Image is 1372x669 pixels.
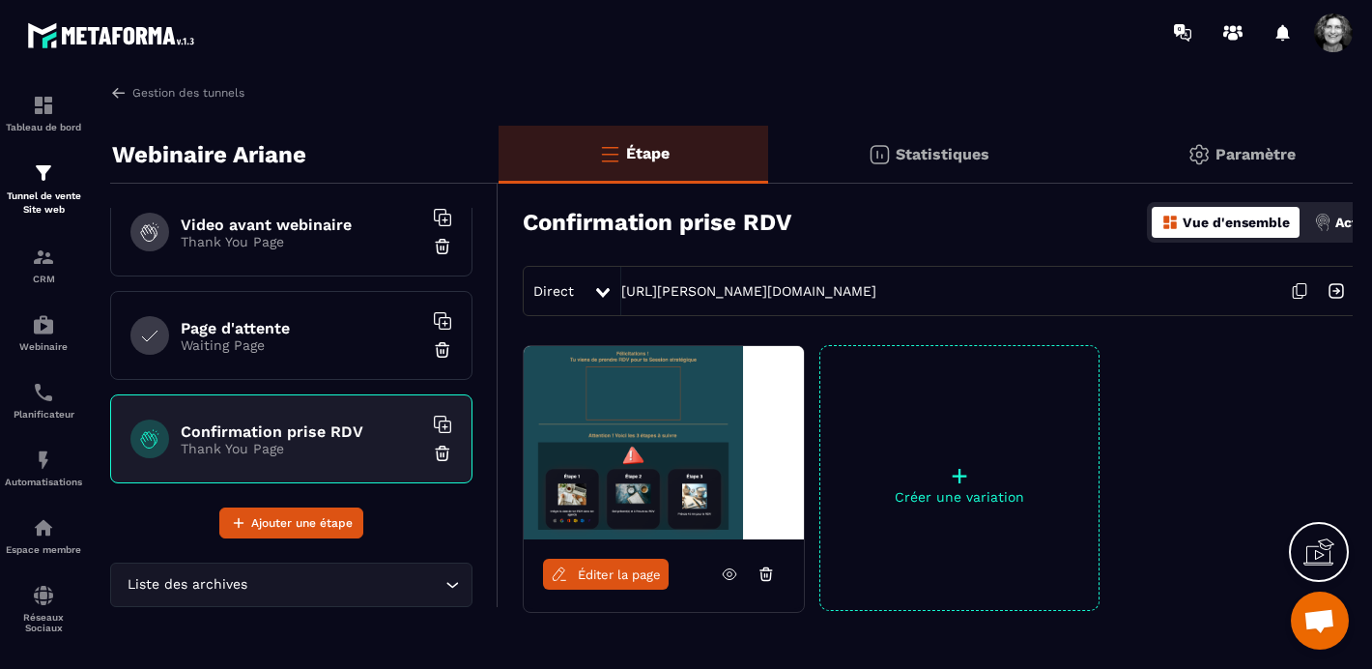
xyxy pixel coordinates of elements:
[621,283,876,299] a: [URL][PERSON_NAME][DOMAIN_NAME]
[578,567,661,582] span: Éditer la page
[110,84,244,102] a: Gestion des tunnels
[5,612,82,633] p: Réseaux Sociaux
[32,516,55,539] img: automations
[1161,214,1179,231] img: dashboard-orange.40269519.svg
[1187,143,1211,166] img: setting-gr.5f69749f.svg
[181,337,422,353] p: Waiting Page
[251,574,441,596] input: Search for option
[543,559,669,590] a: Éditer la page
[32,246,55,269] img: formation
[1314,214,1331,231] img: actions.d6e523a2.png
[112,135,306,174] p: Webinaire Ariane
[820,489,1099,505] p: Créer une variation
[32,381,55,404] img: scheduler
[1215,145,1296,163] p: Paramètre
[433,340,452,360] img: trash
[896,145,989,163] p: Statistiques
[433,444,452,463] img: trash
[5,231,82,299] a: formationformationCRM
[110,84,128,102] img: arrow
[32,449,55,472] img: automations
[32,161,55,185] img: formation
[868,143,891,166] img: stats.20deebd0.svg
[32,94,55,117] img: formation
[181,319,422,337] h6: Page d'attente
[5,341,82,352] p: Webinaire
[1318,273,1355,309] img: arrow-next.bcc2205e.svg
[181,441,422,456] p: Thank You Page
[1291,592,1349,650] div: Ouvrir le chat
[524,346,804,539] img: image
[5,79,82,147] a: formationformationTableau de bord
[123,574,251,596] span: Liste des archives
[181,234,422,249] p: Thank You Page
[27,17,201,53] img: logo
[820,462,1099,489] p: +
[5,434,82,502] a: automationsautomationsAutomatisations
[626,144,670,162] p: Étape
[523,209,791,236] h3: Confirmation prise RDV
[5,477,82,487] p: Automatisations
[5,569,82,648] a: social-networksocial-networkRéseaux Sociaux
[110,563,472,607] div: Search for option
[5,502,82,569] a: automationsautomationsEspace membre
[219,508,363,538] button: Ajouter une étape
[5,299,82,366] a: automationsautomationsWebinaire
[5,122,82,132] p: Tableau de bord
[5,189,82,217] p: Tunnel de vente Site web
[32,313,55,336] img: automations
[533,283,574,299] span: Direct
[5,366,82,434] a: schedulerschedulerPlanificateur
[433,237,452,256] img: trash
[181,216,422,234] h6: Video avant webinaire
[1183,215,1290,230] p: Vue d'ensemble
[598,142,621,165] img: bars-o.4a397970.svg
[5,147,82,231] a: formationformationTunnel de vente Site web
[181,422,422,441] h6: Confirmation prise RDV
[32,584,55,607] img: social-network
[5,409,82,420] p: Planificateur
[5,544,82,555] p: Espace membre
[5,274,82,284] p: CRM
[251,513,353,533] span: Ajouter une étape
